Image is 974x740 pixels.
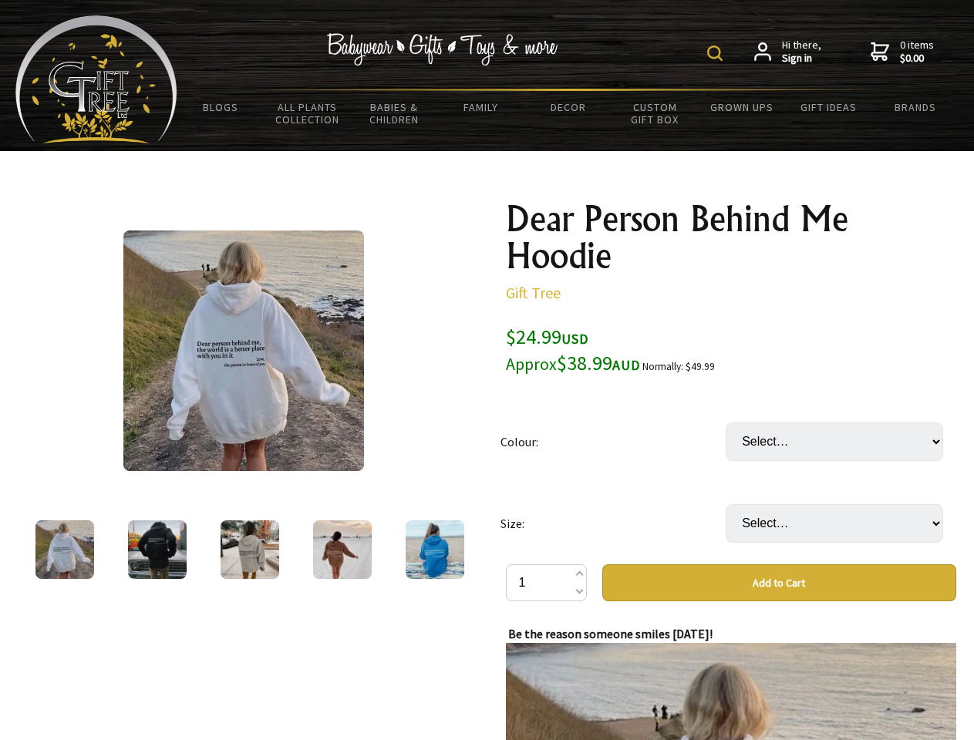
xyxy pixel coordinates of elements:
img: Dear Person Behind Me Hoodie [313,520,372,579]
img: product search [707,45,723,61]
span: AUD [612,356,640,374]
a: BLOGS [177,91,265,123]
strong: Sign in [782,52,821,66]
a: 0 items$0.00 [871,39,934,66]
a: All Plants Collection [265,91,352,136]
img: Dear Person Behind Me Hoodie [35,520,94,579]
small: Approx [506,354,557,375]
h1: Dear Person Behind Me Hoodie [506,200,956,274]
img: Dear Person Behind Me Hoodie [123,230,364,471]
td: Size: [500,483,726,564]
a: Gift Ideas [785,91,872,123]
a: Decor [524,91,612,123]
img: Dear Person Behind Me Hoodie [406,520,464,579]
img: Babyware - Gifts - Toys and more... [15,15,177,143]
img: Dear Person Behind Me Hoodie [221,520,279,579]
a: Babies & Children [351,91,438,136]
small: Normally: $49.99 [642,360,715,373]
a: Hi there,Sign in [754,39,821,66]
strong: $0.00 [900,52,934,66]
a: Family [438,91,525,123]
span: $24.99 $38.99 [506,324,640,375]
span: 0 items [900,38,934,66]
a: Gift Tree [506,283,561,302]
img: Babywear - Gifts - Toys & more [327,33,558,66]
a: Brands [872,91,959,123]
button: Add to Cart [602,564,956,601]
span: Hi there, [782,39,821,66]
span: USD [561,330,588,348]
td: Colour: [500,401,726,483]
a: Grown Ups [698,91,785,123]
a: Custom Gift Box [612,91,699,136]
img: Dear Person Behind Me Hoodie [128,520,187,579]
